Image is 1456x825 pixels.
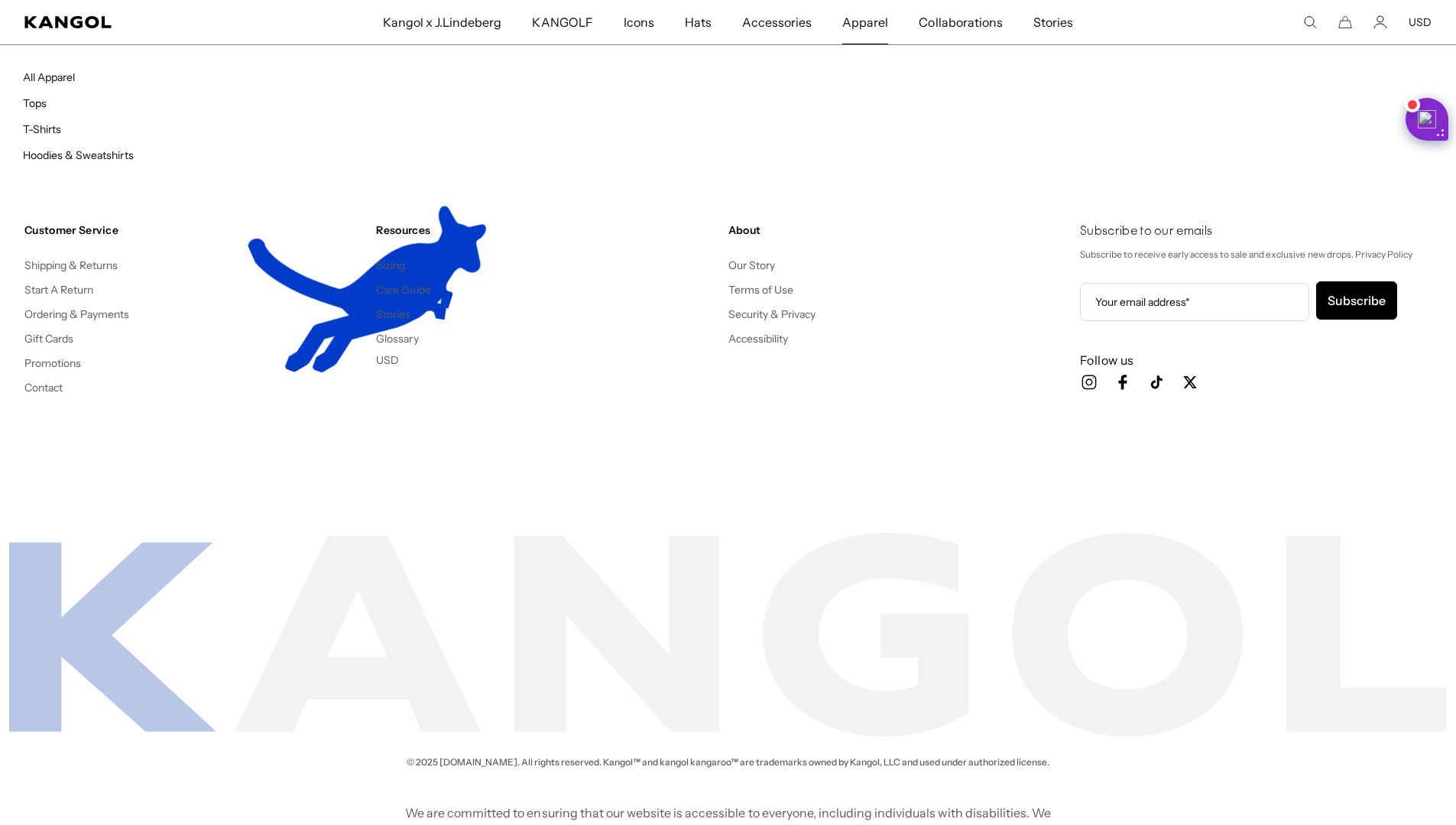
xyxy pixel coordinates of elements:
[1080,352,1432,369] h3: Follow us
[376,223,715,237] h4: Resources
[24,332,73,346] a: Gift Cards
[376,332,418,346] a: Glossary
[24,356,81,370] a: Promotions
[24,223,364,237] h4: Customer Service
[1080,246,1432,263] p: Subscribe to receive early access to sale and exclusive new drops. Privacy Policy
[1316,281,1397,320] button: Subscribe
[24,307,130,321] a: Ordering & Payments
[376,353,399,367] button: USD
[23,96,47,110] a: Tops
[1373,15,1387,29] a: Account
[23,70,75,84] a: All Apparel
[728,283,793,297] a: Terms of Use
[1338,15,1352,29] button: Cart
[24,381,63,395] a: Contact
[23,122,61,136] a: T-Shirts
[24,16,253,28] a: Kangol
[1409,15,1432,29] button: USD
[24,258,118,272] a: Shipping & Returns
[728,307,816,321] a: Security & Privacy
[728,332,788,346] a: Accessibility
[1303,15,1317,29] summary: Search here
[728,223,1068,237] h4: About
[24,283,93,297] a: Start A Return
[1080,223,1432,240] h4: Subscribe to our emails
[376,283,430,297] a: Care Guide
[376,307,410,321] a: Stories
[23,148,134,162] a: Hoodies & Sweatshirts
[728,258,775,272] a: Our Story
[376,258,405,272] a: Sizing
